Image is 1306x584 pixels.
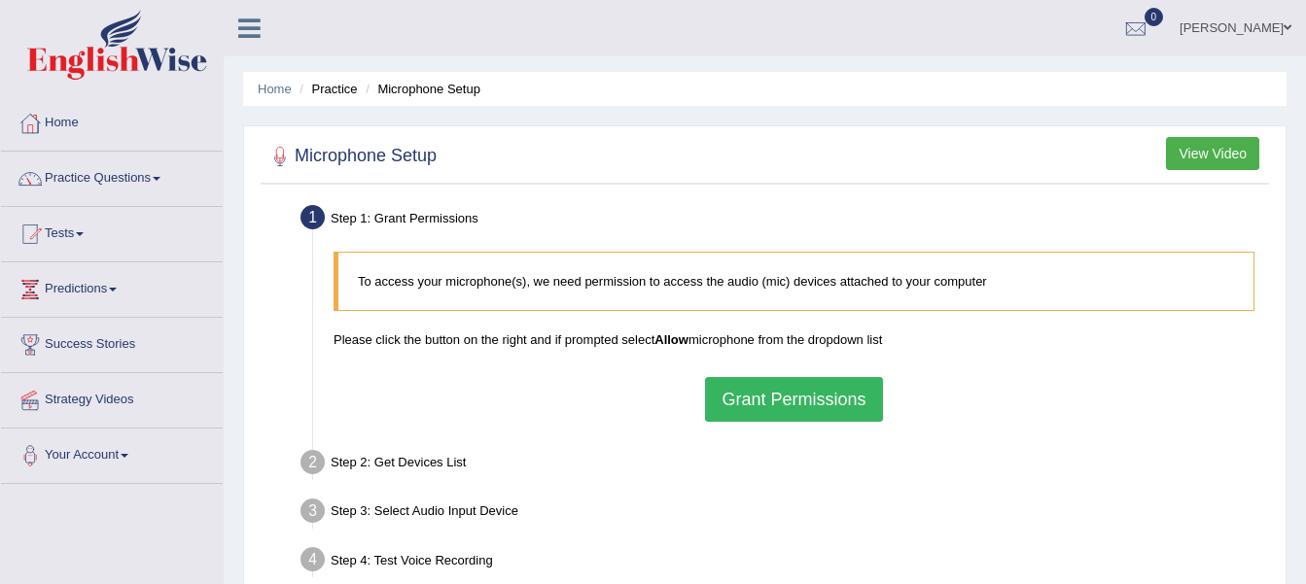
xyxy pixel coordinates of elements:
button: View Video [1166,137,1259,170]
a: Tests [1,207,223,256]
li: Practice [295,80,357,98]
a: Your Account [1,429,223,477]
div: Step 4: Test Voice Recording [292,541,1277,584]
p: Please click the button on the right and if prompted select microphone from the dropdown list [334,330,1254,349]
h2: Microphone Setup [265,142,437,171]
a: Practice Questions [1,152,223,200]
div: Step 1: Grant Permissions [292,199,1277,242]
a: Success Stories [1,318,223,366]
b: Allow [654,332,688,347]
div: Step 2: Get Devices List [292,444,1277,487]
li: Microphone Setup [361,80,480,98]
a: Strategy Videos [1,373,223,422]
button: Grant Permissions [705,377,882,422]
a: Home [258,82,292,96]
div: Step 3: Select Audio Input Device [292,493,1277,535]
p: To access your microphone(s), we need permission to access the audio (mic) devices attached to yo... [358,272,1234,291]
a: Home [1,96,223,145]
span: 0 [1145,8,1164,26]
a: Predictions [1,262,223,311]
